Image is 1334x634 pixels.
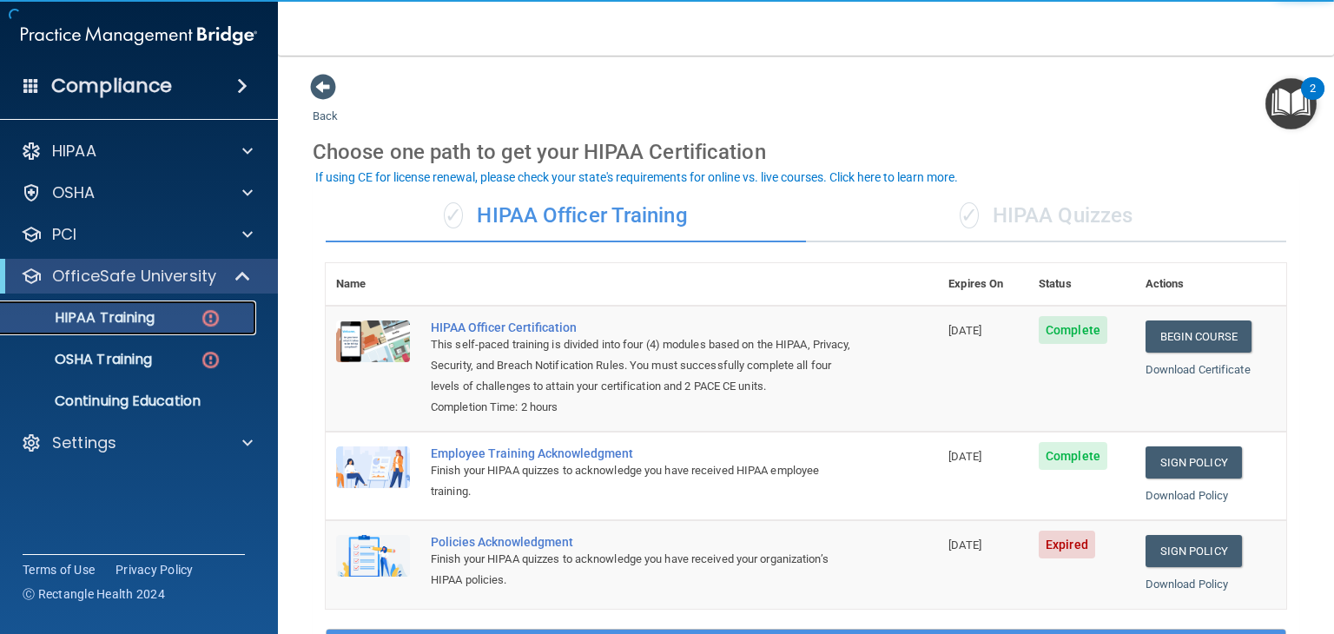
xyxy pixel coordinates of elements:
a: PCI [21,224,253,245]
a: HIPAA Officer Certification [431,320,851,334]
p: PCI [52,224,76,245]
span: [DATE] [948,538,981,551]
div: Choose one path to get your HIPAA Certification [313,127,1299,177]
img: danger-circle.6113f641.png [200,307,221,329]
a: Sign Policy [1146,446,1242,479]
img: PMB logo [21,18,257,53]
th: Actions [1135,263,1286,306]
span: ✓ [444,202,463,228]
div: 2 [1310,89,1316,111]
span: Expired [1039,531,1095,558]
span: [DATE] [948,324,981,337]
a: Download Certificate [1146,363,1251,376]
p: HIPAA Training [11,309,155,327]
div: HIPAA Quizzes [806,190,1286,242]
span: Ⓒ Rectangle Health 2024 [23,585,165,603]
div: HIPAA Officer Training [326,190,806,242]
div: Finish your HIPAA quizzes to acknowledge you have received your organization’s HIPAA policies. [431,549,851,591]
div: Policies Acknowledgment [431,535,851,549]
h4: Compliance [51,74,172,98]
a: Terms of Use [23,561,95,578]
span: ✓ [960,202,979,228]
a: Download Policy [1146,578,1229,591]
p: OSHA Training [11,351,152,368]
p: Settings [52,433,116,453]
div: This self-paced training is divided into four (4) modules based on the HIPAA, Privacy, Security, ... [431,334,851,397]
a: Back [313,89,338,122]
a: OfficeSafe University [21,266,252,287]
a: HIPAA [21,141,253,162]
a: Begin Course [1146,320,1251,353]
a: Settings [21,433,253,453]
span: Complete [1039,442,1107,470]
th: Status [1028,263,1135,306]
img: danger-circle.6113f641.png [200,349,221,371]
button: Open Resource Center, 2 new notifications [1265,78,1317,129]
p: Continuing Education [11,393,248,410]
a: Sign Policy [1146,535,1242,567]
p: OSHA [52,182,96,203]
th: Expires On [938,263,1028,306]
span: [DATE] [948,450,981,463]
a: OSHA [21,182,253,203]
a: Privacy Policy [116,561,194,578]
div: Finish your HIPAA quizzes to acknowledge you have received HIPAA employee training. [431,460,851,502]
span: Complete [1039,316,1107,344]
div: Completion Time: 2 hours [431,397,851,418]
a: Download Policy [1146,489,1229,502]
div: Employee Training Acknowledgment [431,446,851,460]
div: If using CE for license renewal, please check your state's requirements for online vs. live cours... [315,171,958,183]
button: If using CE for license renewal, please check your state's requirements for online vs. live cours... [313,168,961,186]
th: Name [326,263,420,306]
p: OfficeSafe University [52,266,216,287]
p: HIPAA [52,141,96,162]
